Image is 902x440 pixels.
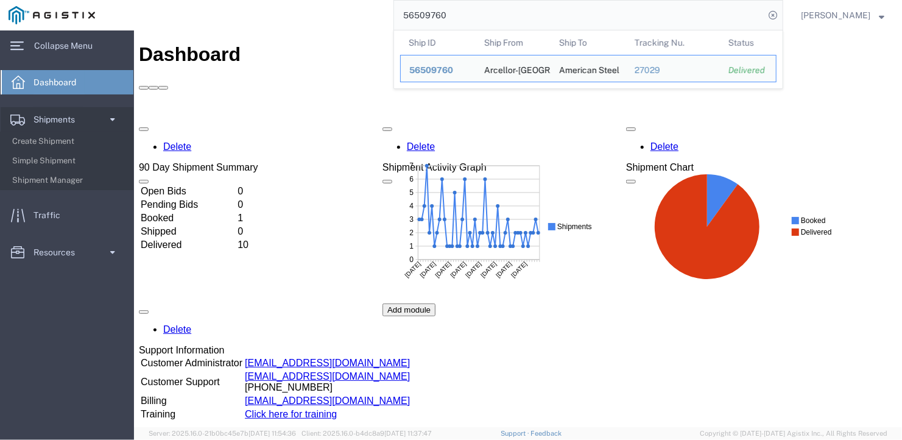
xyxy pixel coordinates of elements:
td: Customer Administrator [6,327,109,339]
text: [DATE] [112,103,130,121]
span: Client: 2025.16.0-b4dc8a9 [301,430,432,437]
text: [DATE] [37,103,55,121]
div: Delivered [728,64,767,77]
span: [DATE] 11:37:47 [384,430,432,437]
div: 56509760 [409,64,467,77]
div: Support Information [5,314,278,325]
text: 6 [27,18,31,26]
th: Ship From [476,30,551,55]
a: Resources [1,240,133,264]
a: Delete [273,111,301,121]
div: 27029 [635,64,712,77]
span: Dashboard [33,70,85,94]
td: Customer Support [6,340,109,363]
a: Shipments [1,107,133,132]
span: Shipments [33,107,83,132]
span: 56509760 [409,65,453,75]
a: [EMAIL_ADDRESS][DOMAIN_NAME] [111,365,276,375]
text: [DATE] [66,103,85,121]
text: 1 [27,85,31,93]
span: Craig McCausland [801,9,870,22]
a: Delete [516,111,544,121]
text: 2 [27,71,31,80]
span: Create Shipment [12,129,125,154]
input: Search for shipment number, reference number [394,1,764,30]
table: Search Results [400,30,783,88]
span: Traffic [33,203,69,227]
text: [DATE] [82,103,100,121]
text: 3 [27,58,31,66]
a: Traffic [1,203,133,227]
text: Booked [175,59,200,68]
text: 5 [27,31,31,40]
span: Server: 2025.16.0-21b0bc45e7b [149,430,296,437]
text: [DATE] [97,103,115,121]
a: Click here for training [111,378,203,389]
span: Copyright © [DATE]-[DATE] Agistix Inc., All Rights Reserved [700,428,887,439]
button: Add module [248,273,301,286]
text: 0 [27,98,31,107]
th: Status [720,30,777,55]
td: Training [6,378,109,390]
a: Dashboard [1,70,133,94]
th: Ship ID [400,30,476,55]
th: Ship To [551,30,626,55]
text: Shipments [175,65,210,74]
text: [DATE] [127,103,146,121]
td: Billing [6,364,109,377]
text: [DATE] [51,103,69,121]
th: Tracking Nu. [626,30,721,55]
span: Shipment Manager [12,168,125,193]
span: Collapse Menu [34,34,101,58]
text: 4 [27,44,31,53]
iframe: FS Legacy Container [134,30,902,427]
text: [DATE] [21,103,40,121]
a: Delete [29,294,57,304]
img: logo [9,6,95,24]
a: [EMAIL_ADDRESS][DOMAIN_NAME] [111,341,276,351]
a: Support [501,430,531,437]
span: [DATE] 11:54:36 [248,430,296,437]
a: Feedback [531,430,562,437]
a: [EMAIL_ADDRESS][DOMAIN_NAME] [111,327,276,338]
span: Simple Shipment [12,149,125,173]
span: Resources [33,240,83,264]
text: Delivered [175,71,206,79]
div: American Steel [559,55,618,82]
text: 7 [27,4,31,13]
div: Arcellor-Cleveland [484,55,543,82]
td: [PHONE_NUMBER] [110,340,277,363]
button: [PERSON_NAME] [800,8,885,23]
